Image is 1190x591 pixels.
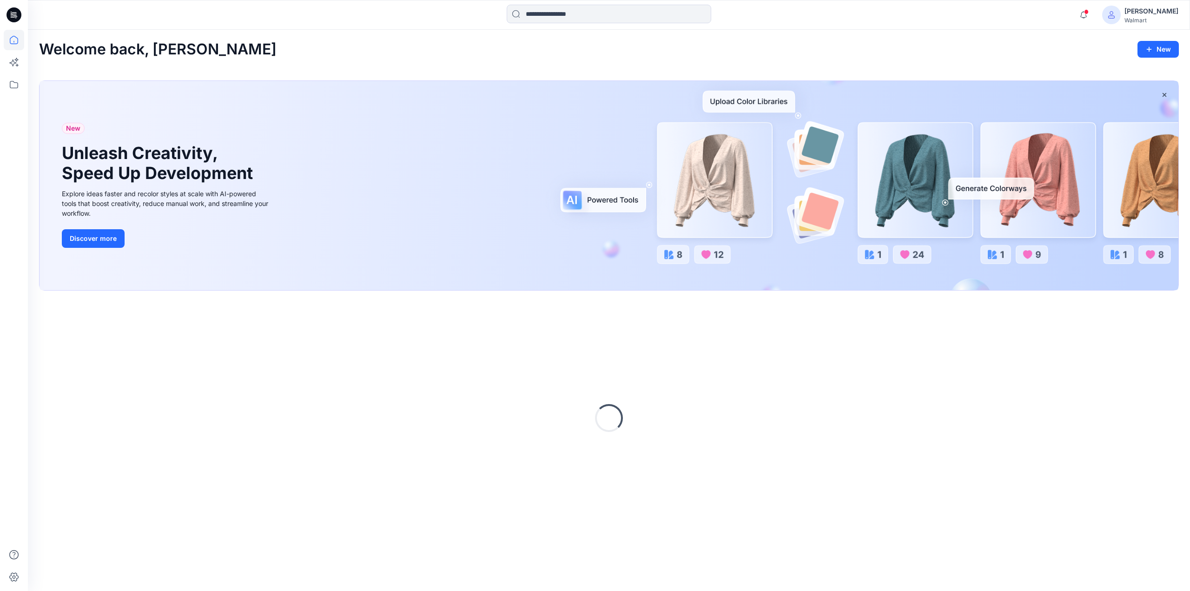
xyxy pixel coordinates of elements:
button: Discover more [62,229,125,248]
span: New [66,123,80,134]
div: Explore ideas faster and recolor styles at scale with AI-powered tools that boost creativity, red... [62,189,271,218]
div: Walmart [1124,17,1178,24]
button: New [1137,41,1179,58]
svg: avatar [1108,11,1115,19]
h1: Unleash Creativity, Speed Up Development [62,143,257,183]
div: [PERSON_NAME] [1124,6,1178,17]
h2: Welcome back, [PERSON_NAME] [39,41,277,58]
a: Discover more [62,229,271,248]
